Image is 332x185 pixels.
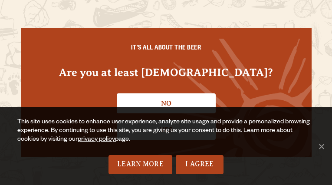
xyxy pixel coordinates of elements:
[78,136,115,143] a: privacy policy
[108,155,172,174] a: Learn More
[317,142,325,151] span: No
[176,155,224,174] a: I Agree
[38,66,294,80] h4: Are you at least [DEMOGRAPHIC_DATA]?
[38,45,294,53] h6: IT'S ALL ABOUT THE BEER
[117,93,216,113] a: No
[17,118,315,155] div: This site uses cookies to enhance user experience, analyze site usage and provide a personalized ...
